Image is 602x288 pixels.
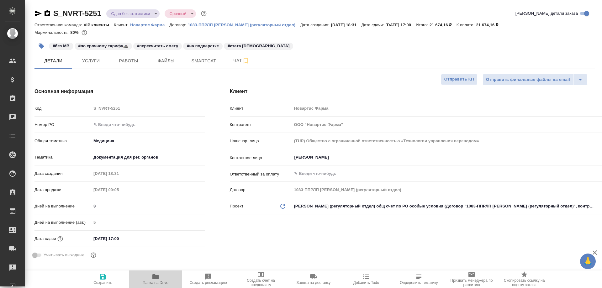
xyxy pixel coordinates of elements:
[34,105,91,112] p: Код
[300,23,331,27] p: Дата создания:
[483,74,573,85] button: Отправить финальные файлы на email
[114,23,130,27] p: Клиент:
[91,104,205,113] input: Пустое поле
[130,22,169,27] a: Новартис Фарма
[34,219,91,226] p: Дней на выполнение (авт.)
[242,57,250,65] svg: Подписаться
[230,105,292,112] p: Клиент
[129,270,182,288] button: Папка на Drive
[235,270,287,288] button: Создать счет на предоплату
[361,23,385,27] p: Дата сдачи:
[188,22,300,27] a: 1083-ППРЛП [PERSON_NAME] (регуляторный отдел)
[476,23,503,27] p: 21 674,16 ₽
[228,43,289,49] p: #стата [DEMOGRAPHIC_DATA]
[70,30,80,35] p: 80%
[230,138,292,144] p: Наше юр. лицо
[34,122,91,128] p: Номер PO
[34,154,91,160] p: Тематика
[457,23,476,27] p: К оплате:
[230,122,292,128] p: Контрагент
[386,23,416,27] p: [DATE] 17:00
[598,157,599,158] button: Open
[34,23,84,27] p: Ответственная команда:
[165,9,196,18] div: Сдан без статистики
[53,9,101,18] a: S_NVRT-5251
[80,29,88,37] button: 3547.26 RUB;
[91,234,146,243] input: ✎ Введи что-нибудь
[137,43,178,49] p: #пересчитать смету
[91,169,146,178] input: Пустое поле
[44,252,85,258] span: Учитывать выходные
[130,23,169,27] p: Новартис Фарма
[34,88,205,95] h4: Основная информация
[230,171,292,177] p: Ответственный за оплату
[353,280,379,285] span: Добавить Todo
[169,23,188,27] p: Договор:
[109,11,152,16] button: Сдан без статистики
[187,43,219,49] p: #на подверстке
[91,218,205,227] input: Пустое поле
[238,278,283,287] span: Создать счет на предоплату
[168,11,188,16] button: Срочный
[34,10,42,17] button: Скопировать ссылку для ЯМессенджера
[515,10,578,17] span: [PERSON_NAME] детали заказа
[34,203,91,209] p: Дней на выполнение
[297,280,330,285] span: Заявка на доставку
[34,187,91,193] p: Дата продажи
[56,235,64,243] button: Если добавить услуги и заполнить их объемом, то дата рассчитается автоматически
[292,120,602,129] input: Пустое поле
[393,270,445,288] button: Определить тематику
[583,255,593,268] span: 🙏
[483,74,588,85] div: split button
[331,23,362,27] p: [DATE] 18:31
[502,278,547,287] span: Скопировать ссылку на оценку заказа
[292,185,602,194] input: Пустое поле
[34,30,70,35] p: Маржинальность:
[34,138,91,144] p: Общая тематика
[598,173,599,174] button: Open
[441,74,478,85] button: Отправить КП
[74,43,133,48] span: по срочному тарифу🚓
[340,270,393,288] button: Добавить Todo
[34,170,91,177] p: Дата создания
[230,187,292,193] p: Договор
[292,136,602,145] input: Пустое поле
[76,57,106,65] span: Услуги
[230,155,292,161] p: Контактное лицо
[91,202,205,211] input: ✎ Введи что-нибудь
[91,185,146,194] input: Пустое поле
[287,270,340,288] button: Заявка на доставку
[38,57,68,65] span: Детали
[293,170,579,177] input: ✎ Введи что-нибудь
[182,270,235,288] button: Создать рекламацию
[189,57,219,65] span: Smartcat
[151,57,181,65] span: Файлы
[400,280,438,285] span: Определить тематику
[78,43,128,49] p: #по срочному тарифу🚓
[580,254,596,269] button: 🙏
[93,280,112,285] span: Сохранить
[34,236,56,242] p: Дата сдачи
[292,104,602,113] input: Пустое поле
[91,120,205,129] input: ✎ Введи что-нибудь
[230,88,595,95] h4: Клиент
[292,201,602,212] div: [PERSON_NAME] (регуляторный отдел) общ счет по РО особые условия (Договор "1083-ППРЛП [PERSON_NAM...
[114,57,144,65] span: Работы
[498,270,551,288] button: Скопировать ссылку на оценку заказа
[84,23,114,27] p: VIP клиенты
[106,9,160,18] div: Сдан без статистики
[91,136,205,146] div: Медицина
[226,57,256,65] span: Чат
[200,9,208,18] button: Доп статусы указывают на важность/срочность заказа
[223,43,294,48] span: стата саши
[143,280,168,285] span: Папка на Drive
[89,251,98,259] button: Выбери, если сб и вс нужно считать рабочими днями для выполнения заказа.
[34,39,48,53] button: Добавить тэг
[91,152,205,163] div: Документация для рег. органов
[444,76,474,83] span: Отправить КП
[230,203,244,209] p: Проект
[44,10,51,17] button: Скопировать ссылку
[133,43,182,48] span: пересчитать смету
[430,23,457,27] p: 21 674,16 ₽
[53,43,70,49] p: #без МВ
